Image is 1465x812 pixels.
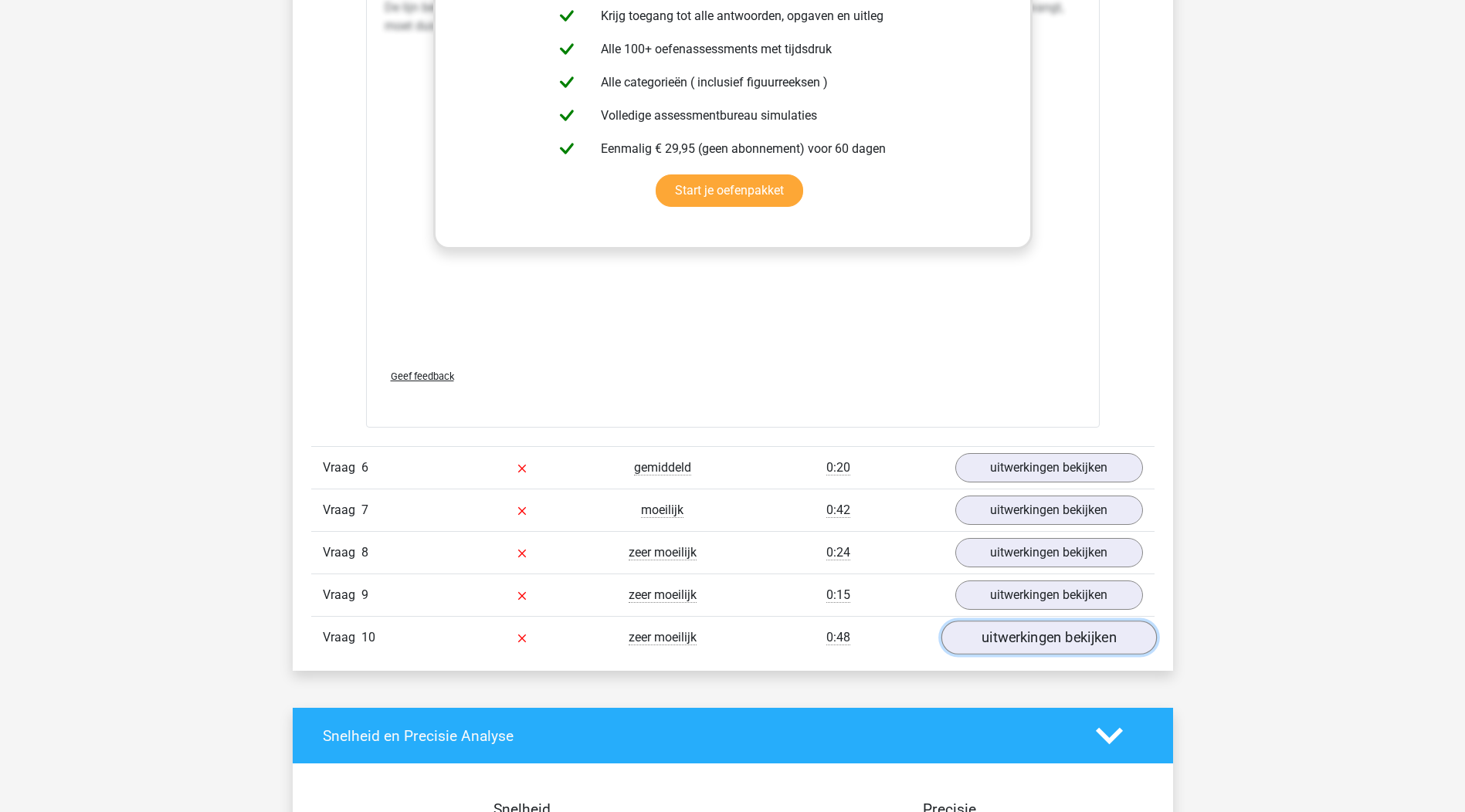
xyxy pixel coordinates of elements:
h4: Snelheid en Precisie Analyse [323,727,1073,745]
a: uitwerkingen bekijken [941,621,1156,655]
span: 0:24 [826,545,850,560]
span: 0:15 [826,587,850,603]
span: zeer moeilijk [629,587,697,603]
span: Vraag [323,628,361,647]
span: 7 [361,502,368,517]
span: Vraag [323,501,361,519]
span: Geef feedback [391,370,454,382]
a: Start je oefenpakket [656,174,803,207]
span: zeer moeilijk [629,545,697,560]
span: Vraag [323,458,361,477]
a: uitwerkingen bekijken [955,580,1143,610]
a: uitwerkingen bekijken [955,538,1143,567]
span: 0:20 [826,460,850,475]
span: moeilijk [641,502,683,518]
span: Vraag [323,586,361,604]
span: 0:42 [826,502,850,518]
span: 9 [361,587,368,602]
a: uitwerkingen bekijken [955,453,1143,482]
span: 8 [361,545,368,560]
span: 6 [361,460,368,475]
span: Vraag [323,543,361,562]
span: 10 [361,630,375,645]
span: zeer moeilijk [629,630,697,645]
a: uitwerkingen bekijken [955,496,1143,525]
span: gemiddeld [634,460,691,475]
span: 0:48 [826,630,850,645]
